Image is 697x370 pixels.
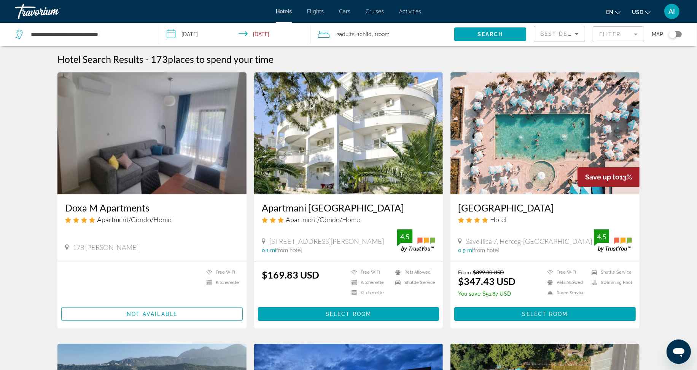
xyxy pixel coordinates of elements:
img: Hotel image [57,72,247,194]
span: 0.5 mi [458,247,473,253]
button: Travelers: 2 adults, 1 child [310,23,454,46]
span: , 1 [372,29,390,40]
span: from hotel [276,247,302,253]
a: Travorium [15,2,91,21]
span: [STREET_ADDRESS][PERSON_NAME] [269,237,384,245]
span: Room [377,31,390,37]
button: Check-in date: Dec 17, 2025 Check-out date: Dec 19, 2025 [159,23,310,46]
li: Shuttle Service [588,269,632,275]
a: Flights [307,8,324,14]
iframe: Кнопка запуска окна обмена сообщениями [667,340,691,364]
a: Select Room [258,309,439,317]
a: Cruises [366,8,384,14]
a: Doxa M Apartments [65,202,239,213]
li: Pets Allowed [391,269,435,275]
a: Hotels [276,8,292,14]
li: Kitchenette [348,279,391,286]
li: Free WiFi [544,269,588,275]
button: Search [454,27,526,41]
h1: Hotel Search Results [57,53,143,65]
a: Apartmani [GEOGRAPHIC_DATA] [262,202,436,213]
img: trustyou-badge.svg [594,229,632,252]
div: 3 star Apartment [262,215,436,224]
li: Shuttle Service [391,279,435,286]
button: Select Room [454,307,636,321]
span: Search [477,31,503,37]
span: You save [458,291,481,297]
div: 13% [578,167,640,187]
span: Not available [127,311,177,317]
span: Select Room [522,311,568,317]
span: Best Deals [540,31,580,37]
a: Cars [339,8,350,14]
img: Hotel image [450,72,640,194]
ins: $169.83 USD [262,269,319,280]
button: Filter [593,26,644,43]
button: Not available [61,307,243,321]
span: Save up to [585,173,619,181]
div: 4.5 [397,232,412,241]
span: , 1 [355,29,372,40]
li: Free WiFi [348,269,391,275]
span: Adults [339,31,355,37]
del: $399.30 USD [473,269,504,275]
li: Room Service [544,290,588,296]
img: trustyou-badge.svg [397,229,435,252]
span: 178 [PERSON_NAME] [73,243,138,251]
li: Kitchenette [348,290,391,296]
span: en [606,9,613,15]
span: 2 [336,29,355,40]
span: USD [632,9,643,15]
button: Change currency [632,6,651,18]
span: places to spend your time [168,53,274,65]
span: Child [360,31,372,37]
span: - [145,53,149,65]
button: Change language [606,6,621,18]
span: Select Room [326,311,371,317]
a: [GEOGRAPHIC_DATA] [458,202,632,213]
button: Toggle map [663,31,682,38]
li: Pets Allowed [544,279,588,286]
img: Hotel image [254,72,443,194]
h2: 173 [151,53,274,65]
p: $51.87 USD [458,291,516,297]
li: Free WiFi [203,269,239,275]
a: Not available [61,309,243,317]
button: User Menu [662,3,682,19]
span: Save Ilica 7, Herceg-[GEOGRAPHIC_DATA] [466,237,592,245]
span: 0.1 mi [262,247,276,253]
a: Select Room [454,309,636,317]
span: Map [652,29,663,40]
ins: $347.43 USD [458,275,516,287]
div: 4 star Hotel [458,215,632,224]
span: From [458,269,471,275]
a: Activities [399,8,421,14]
button: Select Room [258,307,439,321]
mat-select: Sort by [540,29,579,38]
span: Apartment/Condo/Home [286,215,360,224]
li: Kitchenette [203,279,239,286]
span: Hotel [490,215,506,224]
li: Swimming Pool [588,279,632,286]
div: 4 star Apartment [65,215,239,224]
div: 4.5 [594,232,609,241]
span: from hotel [473,247,499,253]
span: AI [669,8,675,15]
span: Apartment/Condo/Home [97,215,171,224]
